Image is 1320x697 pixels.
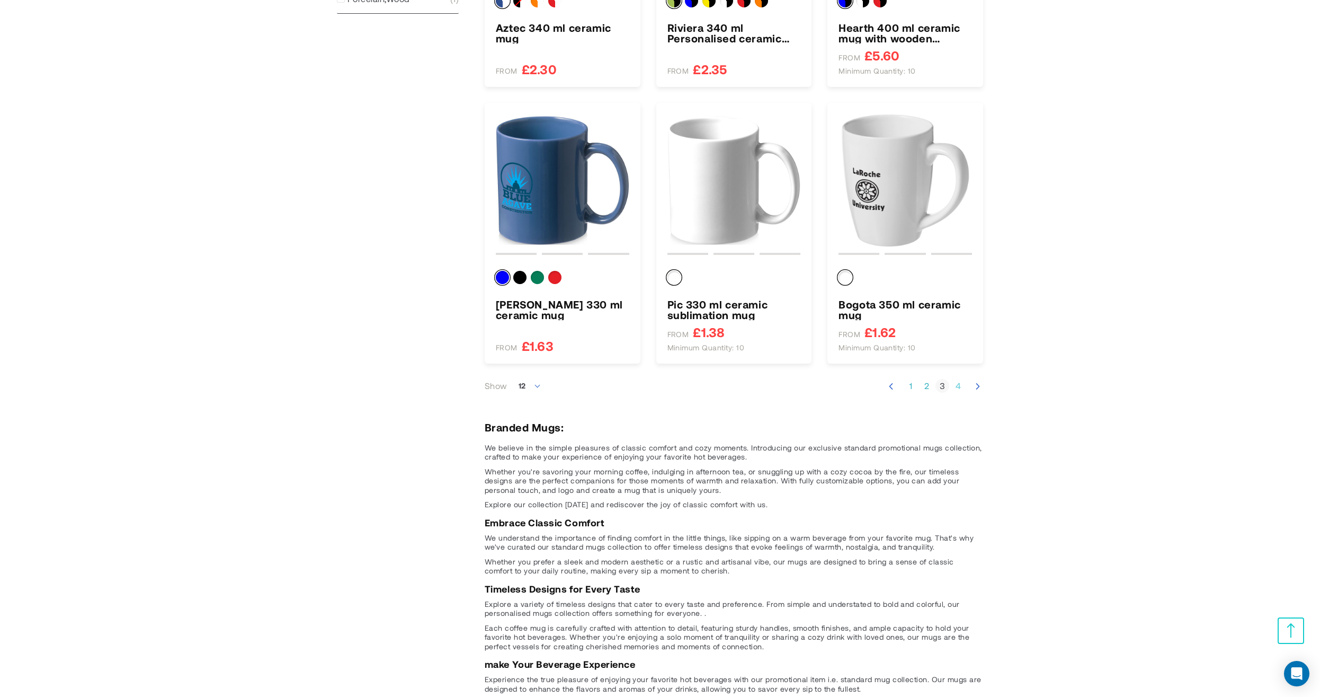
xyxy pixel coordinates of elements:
[485,500,983,509] p: Explore our collection [DATE] and rediscover the joy of classic comfort with us.
[485,659,983,669] h3: make Your Beverage Experience
[496,299,629,320] h3: [PERSON_NAME] 330 ml ceramic mug
[531,271,544,284] div: Green
[935,381,949,391] strong: 3
[496,343,518,352] span: FROM
[904,381,917,391] a: Page 1
[667,330,689,339] span: FROM
[485,422,983,433] h2: Branded Mugs:
[667,343,745,352] span: Minimum quantity: 10
[485,381,507,391] label: Show
[667,114,801,248] img: Pic 330 ml ceramic sublimation mug
[1284,661,1309,686] div: Open Intercom Messenger
[839,114,972,248] img: Bogota 350 ml ceramic mug
[667,271,681,284] div: White
[839,66,916,76] span: Minimum quantity: 10
[496,22,629,43] a: Aztec 340 ml ceramic mug
[485,533,983,552] p: We understand the importance of finding comfort in the little things, like sipping on a warm beve...
[485,675,983,693] p: Experience the true pleasure of enjoying your favorite hot beverages with our promotional item i....
[485,599,983,618] p: Explore a variety of timeless designs that cater to every taste and preference. From simple and u...
[485,467,983,495] p: Whether you're savoring your morning coffee, indulging in afternoon tea, or snuggling up with a c...
[839,53,860,63] span: FROM
[839,22,972,43] a: Hearth 400 ml ceramic mug with wooden coaster
[496,271,509,284] div: Blue
[839,299,972,320] a: Bogota 350 ml ceramic mug
[839,271,972,288] div: Colour
[693,63,727,76] span: £2.35
[667,271,801,288] div: Colour
[485,517,983,528] h3: Embrace Classic Comfort
[839,271,852,284] div: White
[667,66,689,76] span: FROM
[522,339,554,352] span: £1.63
[839,330,860,339] span: FROM
[973,380,983,392] a: Next
[513,375,548,396] span: 12
[667,299,801,320] a: Pic 330 ml ceramic sublimation mug
[920,381,933,391] a: Page 2
[693,325,725,339] span: £1.38
[839,343,916,352] span: Minimum quantity: 10
[519,381,526,390] span: 12
[886,380,896,392] a: Previous
[864,325,896,339] span: £1.62
[886,374,983,398] nav: Pagination
[951,381,965,391] a: Page 4
[864,49,899,62] span: £5.60
[513,271,527,284] div: Solid black
[496,66,518,76] span: FROM
[496,271,629,288] div: Colour
[496,299,629,320] a: Santos 330 ml ceramic mug
[485,623,983,651] p: Each coffee mug is carefully crafted with attention to detail, featuring sturdy handles, smooth f...
[485,557,983,576] p: Whether you prefer a sleek and modern aesthetic or a rustic and artisanal vibe, our mugs are desi...
[496,114,629,248] img: Santos 330 ml ceramic mug
[522,63,557,76] span: £2.30
[485,443,983,462] p: We believe in the simple pleasures of classic comfort and cozy moments. Introducing our exclusive...
[548,271,561,284] div: Red
[667,22,801,43] a: Riviera 340 ml Personalised ceramic mug
[485,584,983,594] h3: Timeless Designs for Every Taste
